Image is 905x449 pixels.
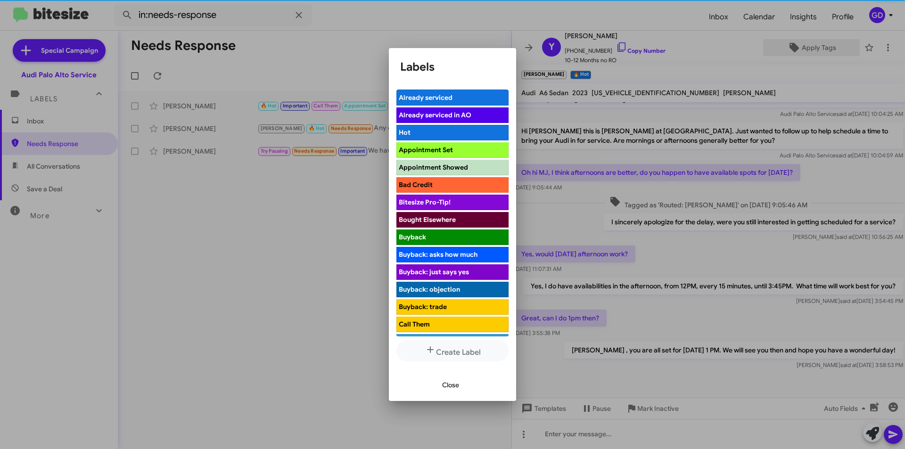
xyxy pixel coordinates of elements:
span: Buyback [399,233,426,241]
button: Create Label [396,340,509,361]
h1: Labels [400,59,505,74]
span: Appointment Showed [399,163,468,171]
button: Close [435,376,467,393]
span: Bad Credit [399,180,433,189]
span: Buyback: just says yes [399,268,469,276]
span: Hot [399,128,411,137]
span: Buyback: asks how much [399,250,477,259]
span: Already serviced in AO [399,111,471,119]
span: Call Them [399,320,430,328]
span: Bitesize Pro-Tip! [399,198,451,206]
span: Bought Elsewhere [399,215,456,224]
span: Buyback: objection [399,285,460,294]
span: Already serviced [399,93,452,102]
span: Buyback: trade [399,302,447,311]
span: Appointment Set [399,146,453,154]
span: Close [442,376,459,393]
